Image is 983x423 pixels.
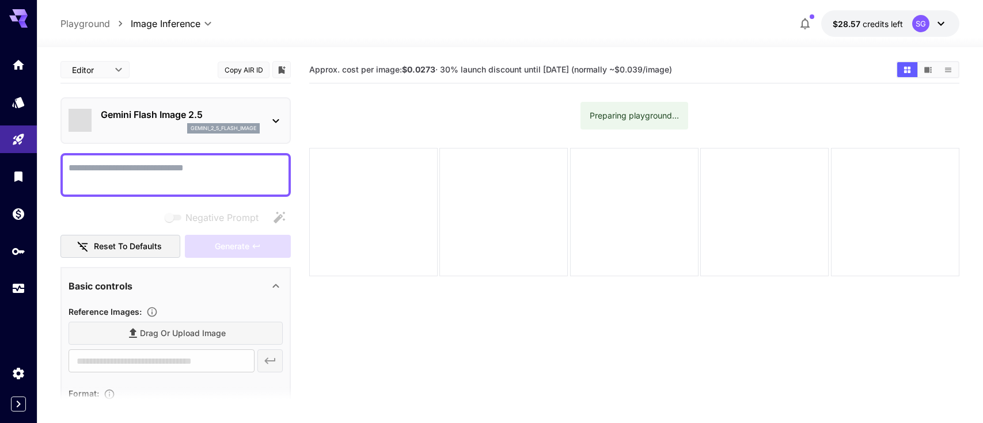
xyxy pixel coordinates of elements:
div: Usage [12,281,25,296]
div: Playground [12,132,25,147]
button: Reset to defaults [60,235,180,258]
button: Upload a reference image to guide the result. This is needed for Image-to-Image or Inpainting. Su... [142,306,162,318]
nav: breadcrumb [60,17,131,31]
a: Playground [60,17,110,31]
button: Copy AIR ID [218,62,270,78]
div: $28.5744 [833,18,903,30]
div: SG [912,15,929,32]
div: Gemini Flash Image 2.5gemini_2_5_flash_image [69,103,283,138]
p: Gemini Flash Image 2.5 [101,108,260,121]
span: Approx. cost per image: · 30% launch discount until [DATE] (normally ~$0.039/image) [309,64,672,74]
span: Negative Prompt [185,211,259,224]
button: Show images in list view [938,62,958,77]
div: Models [12,95,25,109]
b: $0.0273 [402,64,435,74]
span: Image Inference [131,17,200,31]
span: Reference Images : [69,307,142,317]
span: Editor [72,64,108,76]
p: gemini_2_5_flash_image [191,124,256,132]
div: Library [12,169,25,184]
button: $28.5744SG [821,10,959,37]
button: Show images in video view [918,62,938,77]
span: credits left [863,19,903,29]
span: Negative prompts are not compatible with the selected model. [162,210,268,224]
p: Basic controls [69,279,132,293]
span: $28.57 [833,19,863,29]
div: Wallet [12,207,25,221]
div: Show images in grid viewShow images in video viewShow images in list view [896,61,959,78]
button: Show images in grid view [897,62,917,77]
div: Preparing playground... [590,105,679,126]
button: Add to library [276,63,287,77]
button: Expand sidebar [11,397,26,411]
div: Home [12,58,25,72]
div: API Keys [12,244,25,258]
div: Basic controls [69,272,283,300]
div: Settings [12,366,25,380]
